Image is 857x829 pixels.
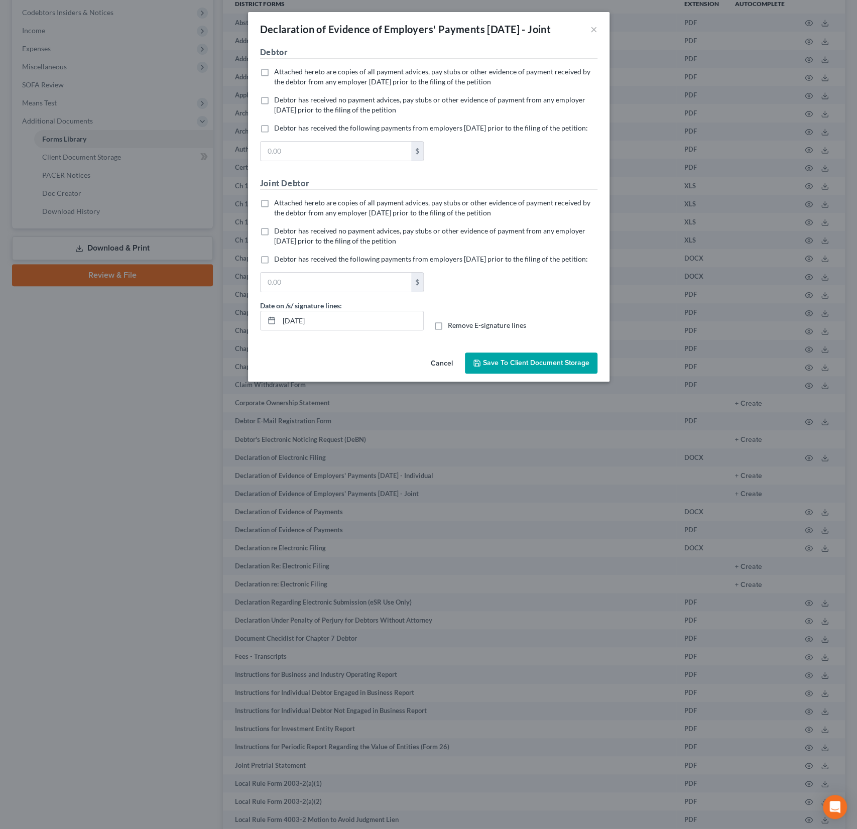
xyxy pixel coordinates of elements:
[465,352,597,374] button: Save to Client Document Storage
[590,23,597,35] button: ×
[411,142,423,161] div: $
[279,311,423,330] input: MM/DD/YYYY
[274,95,585,114] span: Debtor has received no payment advices, pay stubs or other evidence of payment from any employer ...
[274,198,590,217] span: Attached hereto are copies of all payment advices, pay stubs or other evidence of payment receive...
[448,321,526,329] span: Remove E-signature lines
[274,67,590,86] span: Attached hereto are copies of all payment advices, pay stubs or other evidence of payment receive...
[260,177,597,190] h5: Joint Debtor
[261,273,411,292] input: 0.00
[823,795,847,819] div: Open Intercom Messenger
[483,359,589,367] span: Save to Client Document Storage
[261,142,411,161] input: 0.00
[411,273,423,292] div: $
[274,255,588,263] span: Debtor has received the following payments from employers [DATE] prior to the filing of the petit...
[423,353,461,374] button: Cancel
[260,46,597,59] h5: Debtor
[274,226,585,245] span: Debtor has received no payment advices, pay stubs or other evidence of payment from any employer ...
[260,22,551,36] div: Declaration of Evidence of Employers' Payments [DATE] - Joint
[260,300,342,311] label: Date on /s/ signature lines:
[274,124,588,132] span: Debtor has received the following payments from employers [DATE] prior to the filing of the petit...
